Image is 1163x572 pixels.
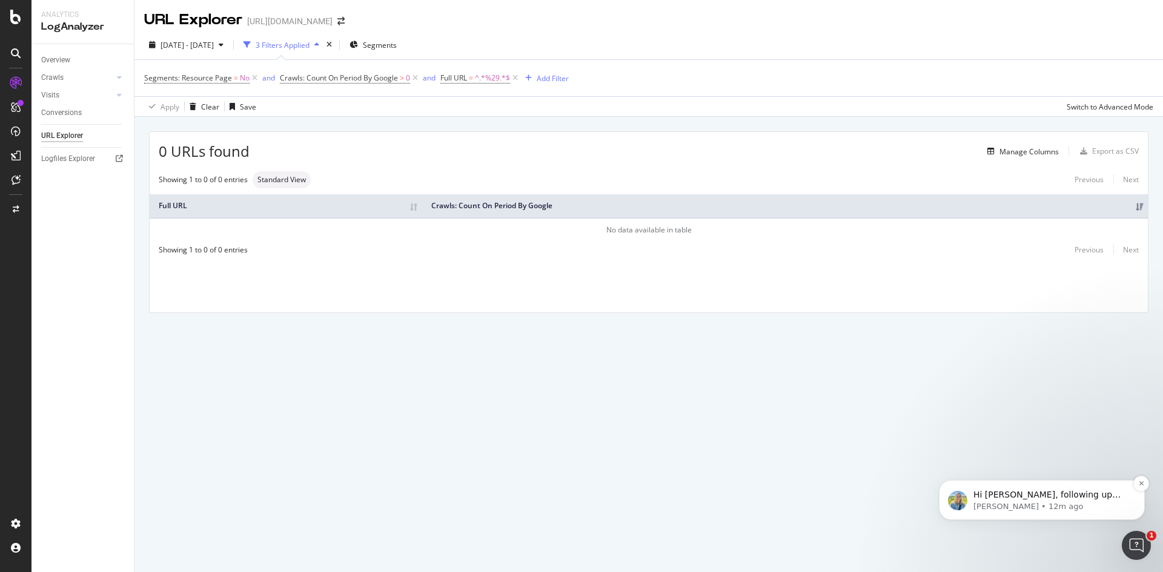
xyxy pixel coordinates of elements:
div: Apply [161,102,179,112]
button: Segments [345,35,402,54]
button: Dismiss notification [213,72,228,88]
span: No [240,70,250,87]
button: Apply [144,97,179,116]
div: Conversions [41,107,82,119]
button: [DATE] - [DATE] [144,35,228,54]
button: Clear [185,97,219,116]
span: Full URL [440,73,467,83]
td: No data available in table [150,218,1148,241]
span: 0 URLs found [159,141,250,162]
div: Analytics [41,10,124,20]
th: Crawls: Count On Period By Google: activate to sort column ascending [422,194,1148,218]
iframe: Intercom live chat [1122,531,1151,560]
div: neutral label [253,171,311,188]
img: Profile image for Meghan [27,87,47,107]
span: = [469,73,473,83]
div: Showing 1 to 0 of 0 entries [159,245,248,255]
div: Overview [41,54,70,67]
div: Manage Columns [999,146,1059,157]
a: Crawls [41,71,113,84]
button: Save [225,97,256,116]
div: Save [240,102,256,112]
div: Switch to Advanced Mode [1067,102,1153,112]
div: Logfiles Explorer [41,153,95,165]
div: times [324,39,334,51]
span: [DATE] - [DATE] [161,40,214,50]
a: Visits [41,89,113,102]
button: Manage Columns [982,144,1059,159]
a: URL Explorer [41,130,125,142]
span: Crawls: Count On Period By Google [280,73,398,83]
a: Logfiles Explorer [41,153,125,165]
button: and [423,72,436,84]
span: Standard View [257,176,306,183]
span: = [234,73,238,83]
div: message notification from Meghan, 12m ago. Hi Will, following up with another possible solution a... [18,76,224,116]
div: LogAnalyzer [41,20,124,34]
button: Export as CSV [1075,142,1139,161]
span: Segments [363,40,397,50]
a: Conversions [41,107,125,119]
span: 0 [406,70,410,87]
button: Add Filter [520,71,569,85]
span: 1 [1147,531,1156,541]
button: Switch to Advanced Mode [1062,97,1153,116]
button: and [262,72,275,84]
span: Segments: Resource Page [144,73,232,83]
div: Visits [41,89,59,102]
iframe: Intercom notifications message [921,404,1163,539]
div: Export as CSV [1092,146,1139,156]
div: Add Filter [537,73,569,84]
div: 3 Filters Applied [256,40,310,50]
a: Overview [41,54,125,67]
div: URL Explorer [41,130,83,142]
div: and [262,73,275,83]
div: URL Explorer [144,10,242,30]
div: Clear [201,102,219,112]
div: Showing 1 to 0 of 0 entries [159,174,248,185]
div: Crawls [41,71,64,84]
div: and [423,73,436,83]
p: Message from Meghan, sent 12m ago [53,97,209,108]
span: > [400,73,404,83]
button: 3 Filters Applied [239,35,324,54]
span: Hi [PERSON_NAME], following up with another possible solution as we wait to hear back from engine... [53,86,207,264]
div: [URL][DOMAIN_NAME] [247,15,333,27]
th: Full URL: activate to sort column ascending [150,194,422,218]
div: arrow-right-arrow-left [337,17,345,25]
